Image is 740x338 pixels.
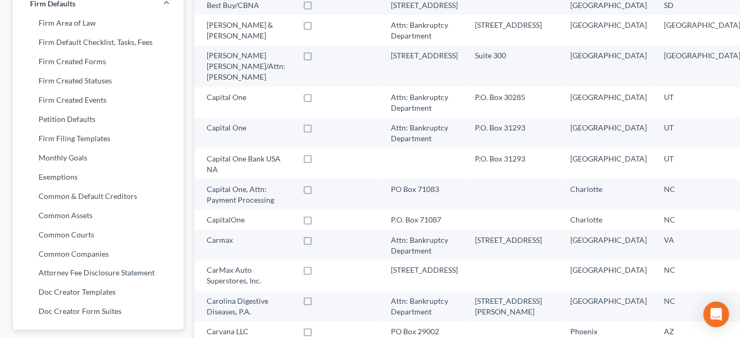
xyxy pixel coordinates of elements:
[391,122,458,144] div: Attn: Bankruptcy Department
[571,153,647,164] div: [GEOGRAPHIC_DATA]
[13,90,184,110] a: Firm Created Events
[13,129,184,148] a: Firm Filing Templates
[391,214,458,225] div: P.O. Box 71087
[571,20,647,30] div: [GEOGRAPHIC_DATA]
[207,20,286,41] div: [PERSON_NAME] & [PERSON_NAME]
[13,225,184,244] a: Common Courts
[475,92,554,103] div: P.O. Box 30285
[13,148,184,167] a: Monthly Goals
[571,122,647,133] div: [GEOGRAPHIC_DATA]
[475,50,554,61] div: Suite 300
[475,20,554,30] div: [STREET_ADDRESS]
[207,184,286,205] div: Capital One, Attn: Payment Processing
[207,235,286,245] div: Carmax
[571,184,647,195] div: Charlotte
[13,13,184,33] a: Firm Area of Law
[391,92,458,113] div: Attn: Bankruptcy Department
[13,244,184,264] a: Common Companies
[207,92,286,103] div: Capital One
[391,296,458,318] div: Attn: Bankruptcy Department
[391,265,458,276] div: [STREET_ADDRESS]
[207,214,286,225] div: CapitalOne
[704,302,729,327] div: Open Intercom Messenger
[391,327,458,337] div: PO Box 29002
[13,110,184,129] a: Petition Defaults
[475,235,554,245] div: [STREET_ADDRESS]
[13,71,184,90] a: Firm Created Statuses
[13,206,184,225] a: Common Assets
[13,187,184,206] a: Common & Default Creditors
[207,122,286,133] div: Capital One
[207,296,286,318] div: Carolina Digestive Diseases, P.A.
[475,122,554,133] div: P.O. Box 31293
[13,52,184,71] a: Firm Created Forms
[13,167,184,187] a: Exemptions
[571,265,647,276] div: [GEOGRAPHIC_DATA]
[207,153,286,175] div: Capital One Bank USA NA
[13,264,184,283] a: Attorney Fee Disclosure Statement
[571,296,647,307] div: [GEOGRAPHIC_DATA]
[475,153,554,164] div: P.O. Box 31293
[571,92,647,103] div: [GEOGRAPHIC_DATA]
[391,235,458,256] div: Attn: Bankruptcy Department
[13,283,184,302] a: Doc Creator Templates
[571,50,647,61] div: [GEOGRAPHIC_DATA]
[391,20,458,41] div: Attn: Bankruptcy Department
[391,50,458,61] div: [STREET_ADDRESS]
[571,327,647,337] div: Phoenix
[207,50,286,82] div: [PERSON_NAME] [PERSON_NAME]/Attn: [PERSON_NAME]
[391,184,458,195] div: PO Box 71083
[13,33,184,52] a: Firm Default Checklist, Tasks, Fees
[13,302,184,321] a: Doc Creator Form Suites
[207,327,286,337] div: Carvana LLC
[571,214,647,225] div: Charlotte
[475,296,554,318] div: [STREET_ADDRESS][PERSON_NAME]
[571,235,647,245] div: [GEOGRAPHIC_DATA]
[207,265,286,287] div: CarMax Auto Superstores, Inc.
